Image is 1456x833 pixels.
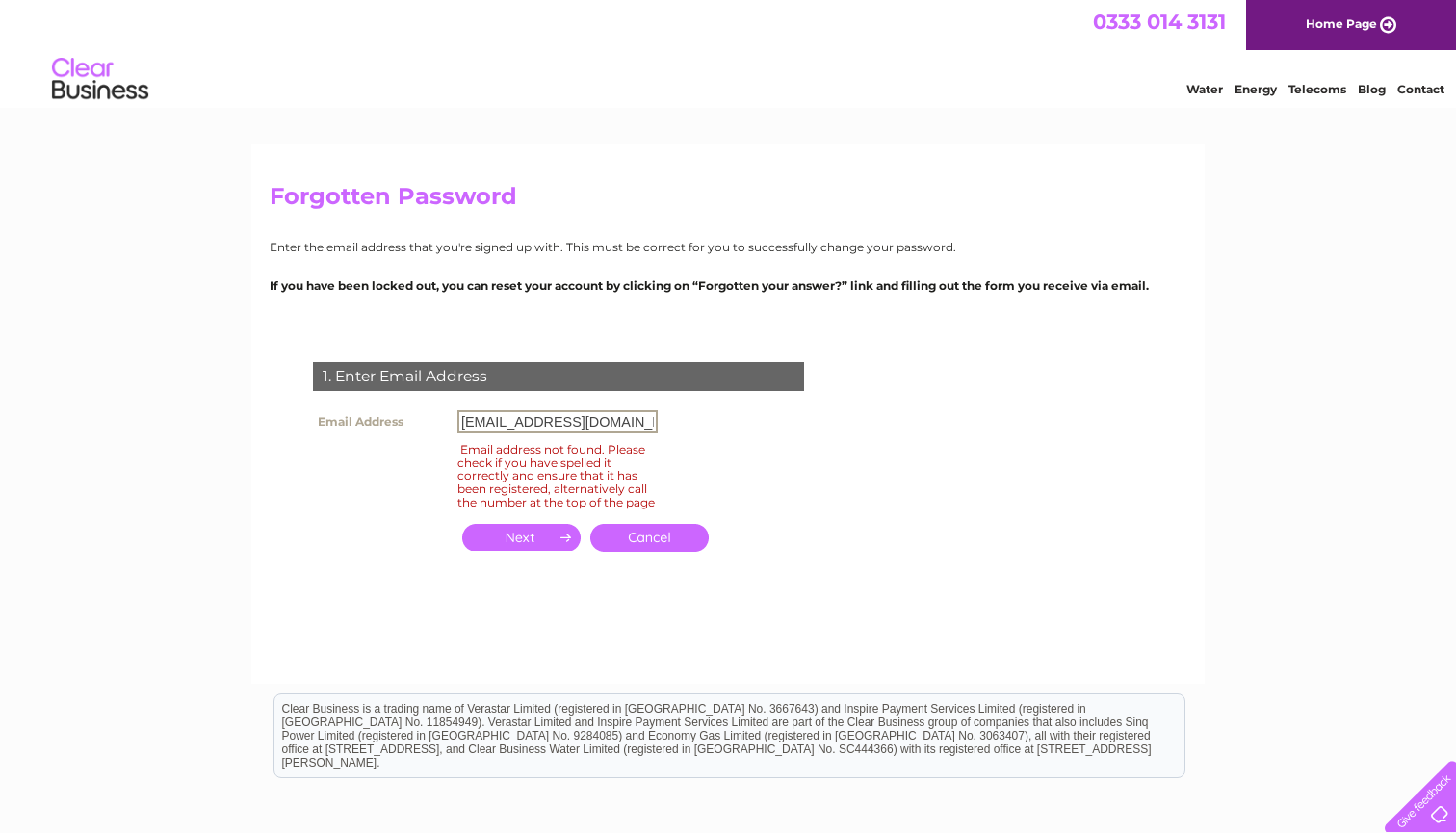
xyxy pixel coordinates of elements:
[1093,10,1226,34] a: 0333 014 3131
[457,439,658,512] div: Email address not found. Please check if you have spelled it correctly and ensure that it has bee...
[1397,82,1444,96] a: Contact
[51,50,149,109] img: logo.png
[1288,82,1346,96] a: Telecoms
[270,183,1186,220] h2: Forgotten Password
[1235,82,1277,96] a: Energy
[1186,82,1223,96] a: Water
[590,524,709,552] a: Cancel
[270,238,1186,256] p: Enter the email address that you're signed up with. This must be correct for you to successfully ...
[274,11,1184,93] div: Clear Business is a trading name of Verastar Limited (registered in [GEOGRAPHIC_DATA] No. 3667643...
[270,276,1186,295] p: If you have been locked out, you can reset your account by clicking on “Forgotten your answer?” l...
[1358,82,1386,96] a: Blog
[313,362,804,391] div: 1. Enter Email Address
[308,405,453,438] th: Email Address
